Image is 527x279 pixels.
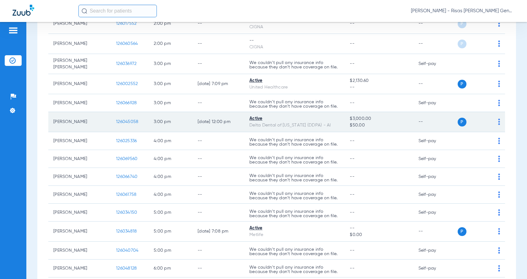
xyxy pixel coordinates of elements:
[249,84,340,91] div: United Healthcare
[249,44,340,51] div: CIGNA
[496,249,527,279] iframe: Chat Widget
[350,192,354,197] span: --
[193,132,244,150] td: --
[116,229,137,233] span: 126034818
[149,132,193,150] td: 4:00 PM
[498,191,500,198] img: group-dot-blue.svg
[350,78,408,84] span: $2,130.60
[413,94,456,112] td: Self-pay
[116,192,136,197] span: 126061758
[498,81,500,87] img: group-dot-blue.svg
[350,21,354,26] span: --
[498,20,500,27] img: group-dot-blue.svg
[193,150,244,168] td: --
[249,265,340,274] p: We couldn’t pull any insurance info because they don’t have coverage on file.
[498,156,500,162] img: group-dot-blue.svg
[498,174,500,180] img: group-dot-blue.svg
[193,112,244,132] td: [DATE] 12:00 PM
[249,24,340,30] div: CIGNA
[149,260,193,277] td: 6:00 PM
[350,41,354,46] span: --
[149,94,193,112] td: 3:00 PM
[350,232,408,238] span: $0.00
[193,54,244,74] td: --
[149,112,193,132] td: 3:00 PM
[458,118,466,126] span: P
[193,74,244,94] td: [DATE] 7:09 PM
[249,61,340,69] p: We couldn’t pull any insurance info because they don’t have coverage on file.
[350,225,408,232] span: --
[498,209,500,216] img: group-dot-blue.svg
[249,138,340,147] p: We couldn’t pull any insurance info because they don’t have coverage on file.
[413,204,456,222] td: Self-pay
[48,132,111,150] td: [PERSON_NAME]
[350,266,354,271] span: --
[48,14,111,34] td: [PERSON_NAME]
[350,139,354,143] span: --
[193,222,244,242] td: [DATE] 7:08 PM
[48,54,111,74] td: [PERSON_NAME] [PERSON_NAME]
[350,248,354,253] span: --
[413,168,456,186] td: Self-pay
[149,168,193,186] td: 4:00 PM
[249,232,340,238] div: Metlife
[116,62,136,66] span: 126036972
[48,260,111,277] td: [PERSON_NAME]
[498,228,500,234] img: group-dot-blue.svg
[48,74,111,94] td: [PERSON_NAME]
[116,139,137,143] span: 126025336
[193,260,244,277] td: --
[413,112,456,132] td: --
[149,74,193,94] td: 3:00 PM
[193,204,244,222] td: --
[413,150,456,168] td: Self-pay
[498,100,500,106] img: group-dot-blue.svg
[8,27,18,34] img: hamburger-icon
[48,94,111,112] td: [PERSON_NAME]
[149,14,193,34] td: 2:00 PM
[498,247,500,254] img: group-dot-blue.svg
[350,122,408,129] span: $50.00
[149,34,193,54] td: 2:00 PM
[458,19,466,28] span: P
[149,242,193,260] td: 5:00 PM
[116,41,138,46] span: 126060564
[413,186,456,204] td: Self-pay
[350,101,354,105] span: --
[78,5,157,17] input: Search for patients
[48,150,111,168] td: [PERSON_NAME]
[116,174,137,179] span: 126066740
[498,138,500,144] img: group-dot-blue.svg
[149,222,193,242] td: 5:00 PM
[458,40,466,48] span: P
[249,115,340,122] div: Active
[350,174,354,179] span: --
[48,242,111,260] td: [PERSON_NAME]
[193,94,244,112] td: --
[411,8,514,14] span: [PERSON_NAME] - Risas [PERSON_NAME] General
[458,80,466,89] span: P
[13,5,34,16] img: Zuub Logo
[149,54,193,74] td: 3:00 PM
[350,210,354,215] span: --
[413,14,456,34] td: --
[116,120,138,124] span: 126045058
[350,157,354,161] span: --
[413,54,456,74] td: Self-pay
[249,225,340,232] div: Active
[116,82,138,86] span: 126002552
[48,112,111,132] td: [PERSON_NAME]
[193,14,244,34] td: --
[498,40,500,47] img: group-dot-blue.svg
[249,247,340,256] p: We couldn’t pull any insurance info because they don’t have coverage on file.
[149,150,193,168] td: 4:00 PM
[48,168,111,186] td: [PERSON_NAME]
[149,186,193,204] td: 4:00 PM
[413,222,456,242] td: --
[48,34,111,54] td: [PERSON_NAME]
[193,168,244,186] td: --
[458,227,466,236] span: P
[413,242,456,260] td: Self-pay
[249,37,340,44] div: --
